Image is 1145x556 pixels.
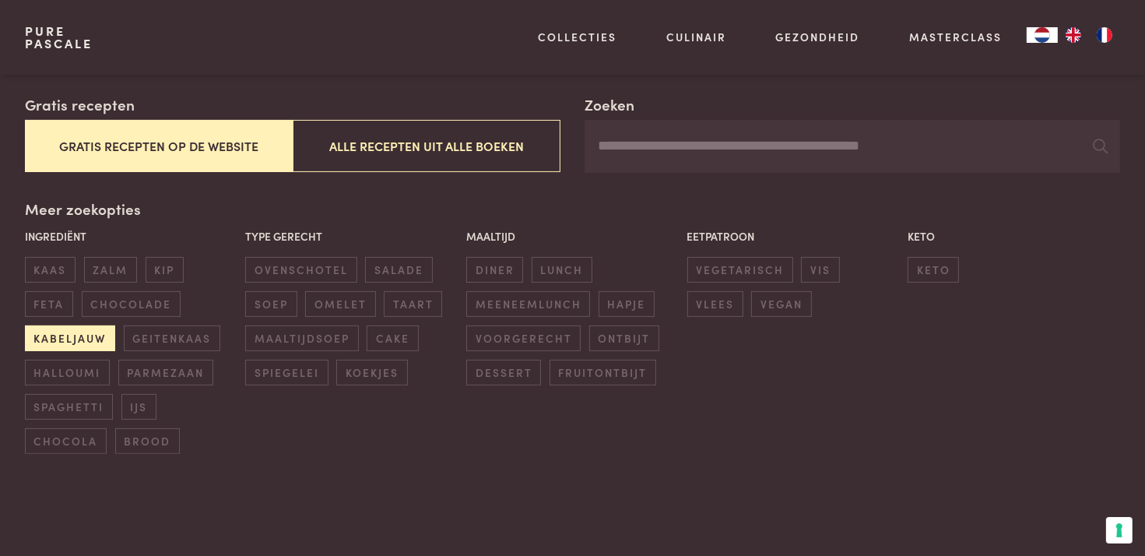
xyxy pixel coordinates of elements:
[384,291,442,317] span: taart
[466,228,679,245] p: Maaltijd
[1089,27,1120,43] a: FR
[82,291,181,317] span: chocolade
[115,428,180,454] span: brood
[367,326,418,351] span: cake
[1106,517,1133,544] button: Uw voorkeuren voor toestemming voor trackingtechnologieën
[751,291,811,317] span: vegan
[466,291,590,317] span: meeneemlunch
[124,326,220,351] span: geitenkaas
[801,257,839,283] span: vis
[466,257,523,283] span: diner
[466,360,541,385] span: dessert
[25,291,73,317] span: feta
[245,360,328,385] span: spiegelei
[666,29,726,45] a: Culinair
[1027,27,1058,43] a: NL
[365,257,432,283] span: salade
[118,360,213,385] span: parmezaan
[908,228,1120,245] p: Keto
[1058,27,1089,43] a: EN
[245,326,358,351] span: maaltijdsoep
[908,257,959,283] span: keto
[909,29,1002,45] a: Masterclass
[25,257,76,283] span: kaas
[245,257,356,283] span: ovenschotel
[1058,27,1120,43] ul: Language list
[84,257,137,283] span: zalm
[687,228,900,245] p: Eetpatroon
[146,257,184,283] span: kip
[25,25,93,50] a: PurePascale
[687,291,743,317] span: vlees
[25,428,107,454] span: chocola
[1027,27,1058,43] div: Language
[538,29,616,45] a: Collecties
[305,291,375,317] span: omelet
[336,360,407,385] span: koekjes
[687,257,793,283] span: vegetarisch
[25,93,135,116] label: Gratis recepten
[550,360,656,385] span: fruitontbijt
[121,394,156,420] span: ijs
[589,326,659,351] span: ontbijt
[1027,27,1120,43] aside: Language selected: Nederlands
[25,360,110,385] span: halloumi
[245,228,458,245] p: Type gerecht
[585,93,634,116] label: Zoeken
[293,120,560,172] button: Alle recepten uit alle boeken
[25,120,293,172] button: Gratis recepten op de website
[245,291,297,317] span: soep
[776,29,860,45] a: Gezondheid
[25,228,237,245] p: Ingrediënt
[466,326,581,351] span: voorgerecht
[25,394,113,420] span: spaghetti
[532,257,592,283] span: lunch
[25,326,115,351] span: kabeljauw
[599,291,655,317] span: hapje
